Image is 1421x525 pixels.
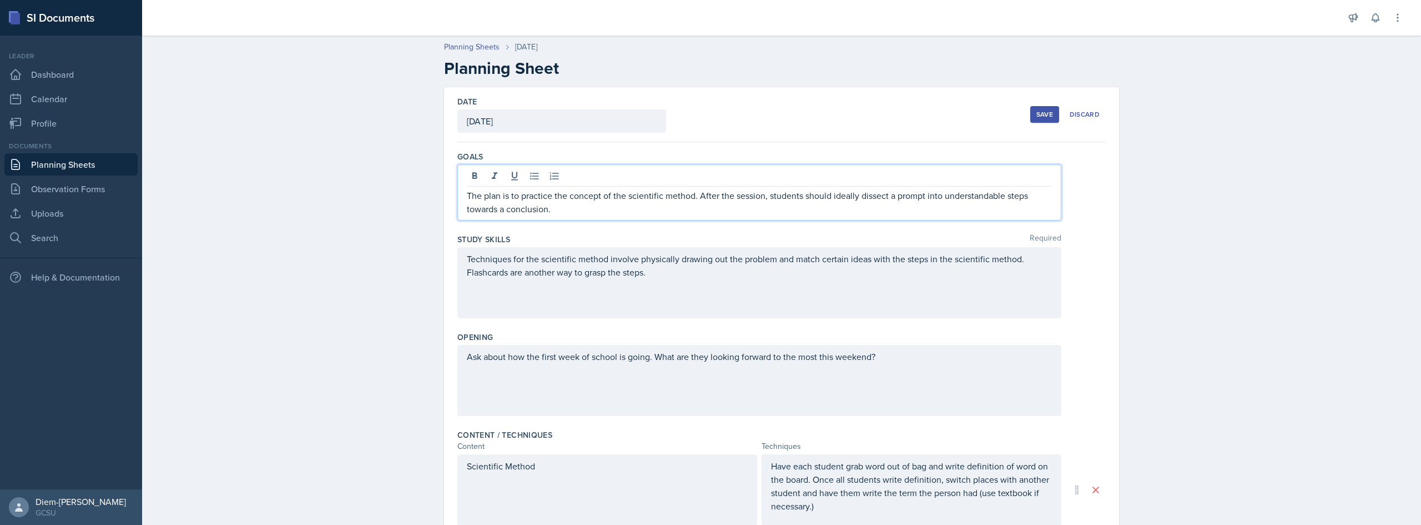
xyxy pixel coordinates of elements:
a: Profile [4,112,138,134]
p: Scientific Method [467,459,748,473]
p: Techniques for the scientific method involve physically drawing out the problem and match certain... [467,252,1052,279]
div: Help & Documentation [4,266,138,288]
label: Goals [457,151,483,162]
a: Planning Sheets [4,153,138,176]
div: Content [457,441,757,452]
h2: Planning Sheet [444,58,1119,78]
div: Leader [4,51,138,61]
a: Uploads [4,202,138,224]
p: Have each student grab word out of bag and write definition of word on the board. Once all studen... [771,459,1052,513]
a: Search [4,227,138,249]
label: Opening [457,332,493,343]
div: Save [1036,110,1053,119]
div: Documents [4,141,138,151]
p: The plan is to practice the concept of the scientific method. After the session, students should ... [467,189,1052,216]
label: Study Skills [457,234,510,245]
button: Discard [1064,106,1106,123]
div: Techniques [762,441,1061,452]
p: Ask about how the first week of school is going. What are they looking forward to the most this w... [467,350,1052,363]
span: Required [1030,234,1061,245]
div: GCSU [36,507,126,518]
label: Date [457,96,477,107]
a: Observation Forms [4,178,138,200]
div: Diem-[PERSON_NAME] [36,496,126,507]
a: Planning Sheets [444,41,500,53]
label: Content / Techniques [457,429,552,441]
div: [DATE] [515,41,537,53]
a: Dashboard [4,63,138,86]
div: Discard [1070,110,1100,119]
button: Save [1030,106,1059,123]
a: Calendar [4,88,138,110]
